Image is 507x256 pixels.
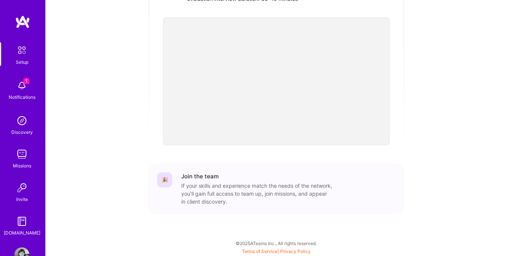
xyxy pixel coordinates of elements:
div: © 2025 ATeams Inc., All rights reserved. [45,234,507,253]
a: Terms of Service [242,248,277,254]
div: [DOMAIN_NAME] [4,229,40,237]
span: 1 [23,78,29,84]
img: discovery [14,113,29,128]
img: teamwork [14,147,29,162]
img: logo [15,15,30,29]
div: Notifications [9,93,35,101]
img: bell [14,78,29,93]
a: Privacy Policy [280,248,311,254]
div: Missions [13,162,31,170]
img: Invite [14,180,29,195]
div: 🎉 [157,172,172,187]
img: guide book [14,214,29,229]
div: Invite [16,195,28,203]
img: setup [14,42,30,58]
div: Join the team [181,172,219,180]
iframe: video [163,17,390,145]
div: Setup [16,58,28,66]
span: | [242,248,311,254]
div: Discovery [11,128,33,136]
div: If your skills and experience match the needs of the network, you’ll gain full access to team up,... [181,182,332,205]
